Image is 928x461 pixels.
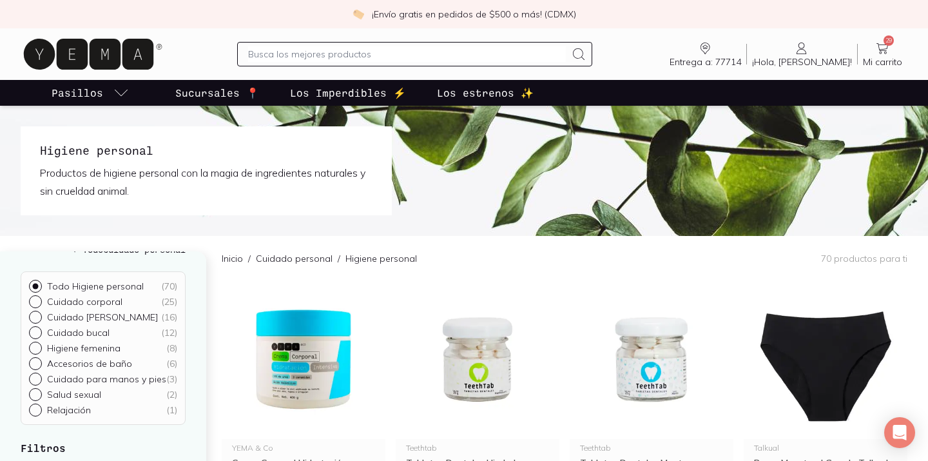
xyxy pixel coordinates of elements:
[175,85,259,101] p: Sucursales 📍
[166,358,177,369] div: ( 6 )
[47,311,158,323] p: Cuidado [PERSON_NAME]
[248,46,565,62] input: Busca los mejores productos
[333,252,345,265] span: /
[580,444,723,452] div: Teethtab
[232,444,375,452] div: YEMA & Co
[884,35,894,46] span: 29
[40,164,372,200] p: Productos de higiene personal con la magia de ingredientes naturales y sin crueldad animal.
[166,389,177,400] div: ( 2 )
[256,253,333,264] a: Cuidado personal
[664,41,746,68] a: Entrega a: 77714
[222,280,385,439] img: 33631 crema corporal hidratación intensiva yema
[243,252,256,265] span: /
[345,252,417,265] p: Higiene personal
[166,373,177,385] div: ( 3 )
[161,311,177,323] div: ( 16 )
[821,253,907,264] p: 70 productos para ti
[52,85,103,101] p: Pasillos
[161,280,177,292] div: ( 70 )
[406,444,549,452] div: Teethtab
[290,85,406,101] p: Los Imperdibles ⚡️
[396,280,559,439] img: Tabletas Dentales Hierbabuena Teethtab
[161,296,177,308] div: ( 25 )
[754,444,897,452] div: Talkual
[744,280,907,439] img: Boxer Menstrual Grande Talkual
[47,373,166,385] p: Cuidado para manos y pies
[166,342,177,354] div: ( 8 )
[863,56,902,68] span: Mi carrito
[437,85,534,101] p: Los estrenos ✨
[47,342,121,354] p: Higiene femenina
[434,80,536,106] a: Los estrenos ✨
[47,358,132,369] p: Accesorios de baño
[47,404,91,416] p: Relajación
[47,327,110,338] p: Cuidado bucal
[222,253,243,264] a: Inicio
[858,41,907,68] a: 29Mi carrito
[173,80,262,106] a: Sucursales 📍
[884,417,915,448] div: Open Intercom Messenger
[47,389,101,400] p: Salud sexual
[747,41,857,68] a: ¡Hola, [PERSON_NAME]!
[49,80,131,106] a: pasillo-todos-link
[166,404,177,416] div: ( 1 )
[287,80,409,106] a: Los Imperdibles ⚡️
[372,8,576,21] p: ¡Envío gratis en pedidos de $500 o más! (CDMX)
[47,296,122,308] p: Cuidado corporal
[40,142,372,159] h1: Higiene personal
[570,280,733,439] img: Tabletas Dentales Menta Teethtab
[353,8,364,20] img: check
[21,442,66,454] strong: Filtros
[161,327,177,338] div: ( 12 )
[670,56,741,68] span: Entrega a: 77714
[47,280,144,292] p: Todo Higiene personal
[752,56,852,68] span: ¡Hola, [PERSON_NAME]!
